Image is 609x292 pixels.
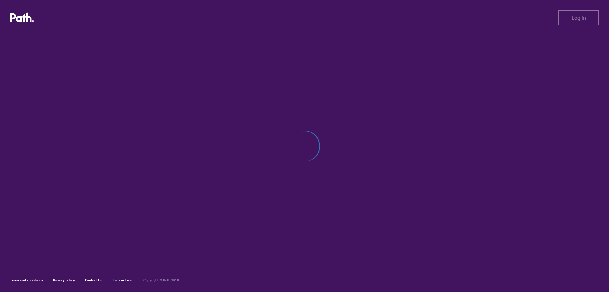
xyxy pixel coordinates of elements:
[10,278,43,282] a: Terms and conditions
[572,15,586,21] span: Log in
[112,278,133,282] a: Join our team
[558,10,599,25] button: Log in
[53,278,75,282] a: Privacy policy
[85,278,102,282] a: Contact Us
[143,278,179,282] h6: Copyright © Path 2018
